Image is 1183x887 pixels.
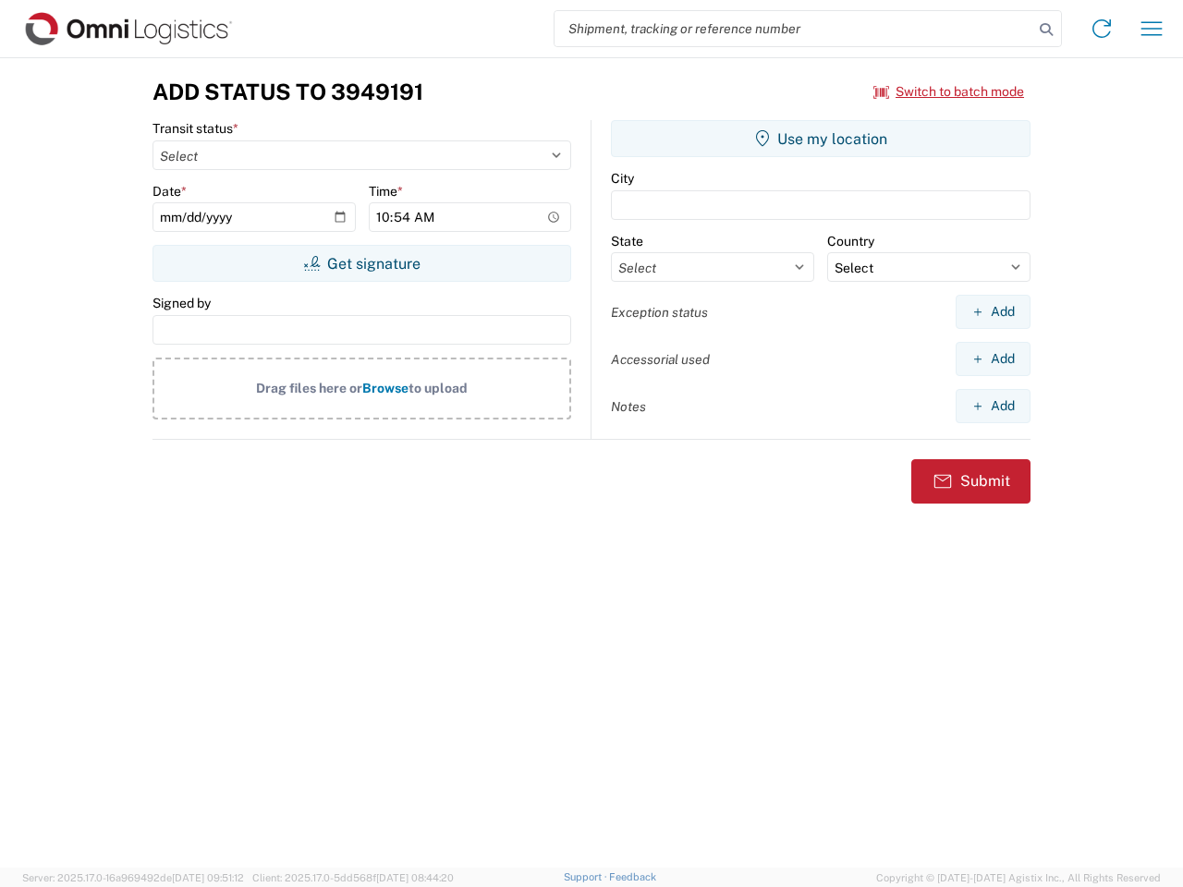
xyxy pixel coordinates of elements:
[609,871,656,882] a: Feedback
[252,872,454,883] span: Client: 2025.17.0-5dd568f
[555,11,1033,46] input: Shipment, tracking or reference number
[409,381,468,395] span: to upload
[956,295,1031,329] button: Add
[611,170,634,187] label: City
[152,183,187,200] label: Date
[873,77,1024,107] button: Switch to batch mode
[256,381,362,395] span: Drag files here or
[611,304,708,321] label: Exception status
[152,79,423,105] h3: Add Status to 3949191
[911,459,1031,504] button: Submit
[172,872,244,883] span: [DATE] 09:51:12
[611,398,646,415] label: Notes
[827,233,874,249] label: Country
[362,381,409,395] span: Browse
[376,872,454,883] span: [DATE] 08:44:20
[611,351,710,368] label: Accessorial used
[152,120,238,137] label: Transit status
[611,120,1031,157] button: Use my location
[611,233,643,249] label: State
[152,245,571,282] button: Get signature
[152,295,211,311] label: Signed by
[564,871,610,882] a: Support
[956,342,1031,376] button: Add
[369,183,403,200] label: Time
[956,389,1031,423] button: Add
[22,872,244,883] span: Server: 2025.17.0-16a969492de
[876,869,1161,886] span: Copyright © [DATE]-[DATE] Agistix Inc., All Rights Reserved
